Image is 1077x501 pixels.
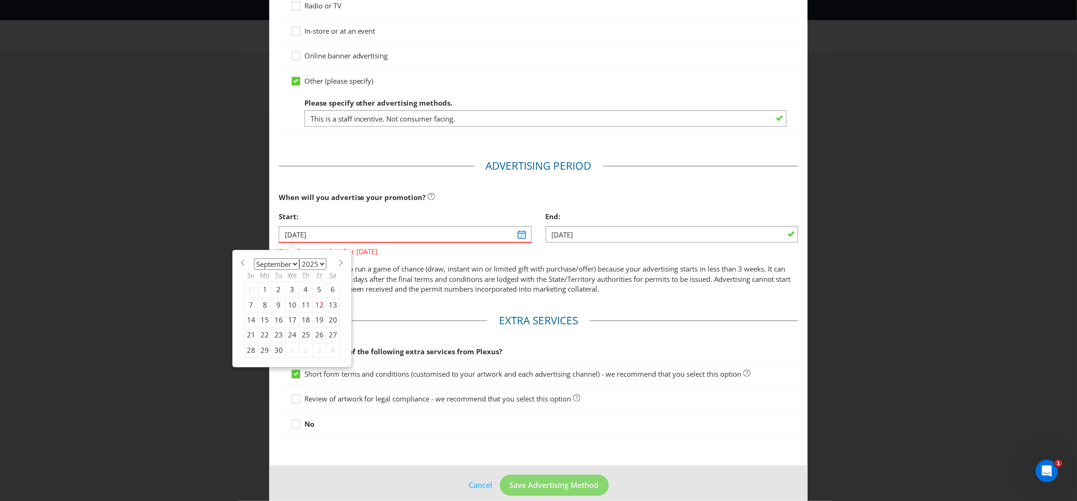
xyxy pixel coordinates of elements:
div: 1 [258,282,272,297]
abbr: Tuesday [275,271,282,279]
div: 27 [326,328,340,343]
span: Would you like any of the following extra services from Plexus? [279,347,503,356]
p: You may not be able to run a game of chance (draw, instant win or limited gift with purchase/offe... [279,264,799,294]
div: 28 [244,343,258,358]
div: 30 [272,343,285,358]
div: 10 [285,297,299,312]
div: 6 [326,282,340,297]
div: 15 [258,313,272,328]
span: 1 [1055,460,1063,467]
div: End: [546,207,799,226]
div: 11 [299,297,312,312]
span: Review of artwork for legal compliance - we recommend that you select this option [304,394,571,403]
div: 1 [285,343,299,358]
div: 4 [299,282,312,297]
span: Online banner advertising [304,51,388,60]
div: 29 [258,343,272,358]
div: 4 [326,343,340,358]
div: 31 [244,282,258,297]
div: 20 [326,313,340,328]
iframe: Intercom live chat [1036,460,1058,482]
div: 21 [244,328,258,343]
div: 17 [285,313,299,328]
div: 18 [299,313,312,328]
legend: Advertising Period [474,158,603,173]
div: 2 [272,282,285,297]
div: 12 [312,297,326,312]
span: Please specify other advertising methods. [304,98,453,107]
span: When will you advertise your promotion? [279,193,426,202]
strong: No [304,419,314,429]
abbr: Saturday [330,271,336,279]
div: 3 [285,282,299,297]
div: 26 [312,328,326,343]
div: 7 [244,297,258,312]
div: 8 [258,297,272,312]
span: Short form terms and conditions (customised to your artwork and each advertising channel) - we re... [304,369,742,379]
div: Start: [279,207,532,226]
div: 24 [285,328,299,343]
abbr: Sunday [247,271,254,279]
div: 16 [272,313,285,328]
div: 22 [258,328,272,343]
div: 3 [312,343,326,358]
a: Cancel [469,480,493,491]
div: 19 [312,313,326,328]
abbr: Friday [317,271,322,279]
span: Radio or TV [304,1,341,10]
span: Start date must be after [DATE] [279,243,532,257]
input: DD/MM/YY [279,226,532,243]
abbr: Wednesday [288,271,296,279]
div: 23 [272,328,285,343]
abbr: Monday [260,271,269,279]
div: 14 [244,313,258,328]
div: 9 [272,297,285,312]
abbr: Thursday [302,271,309,279]
div: 13 [326,297,340,312]
input: DD/MM/YY [546,226,799,243]
div: 5 [312,282,326,297]
div: 2 [299,343,312,358]
button: Save Advertising Method [500,475,609,496]
div: 25 [299,328,312,343]
span: Other (please specify) [304,76,374,86]
legend: Extra Services [487,313,590,328]
span: In-store or at an event [304,26,376,36]
span: Save Advertising Method [510,480,599,490]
